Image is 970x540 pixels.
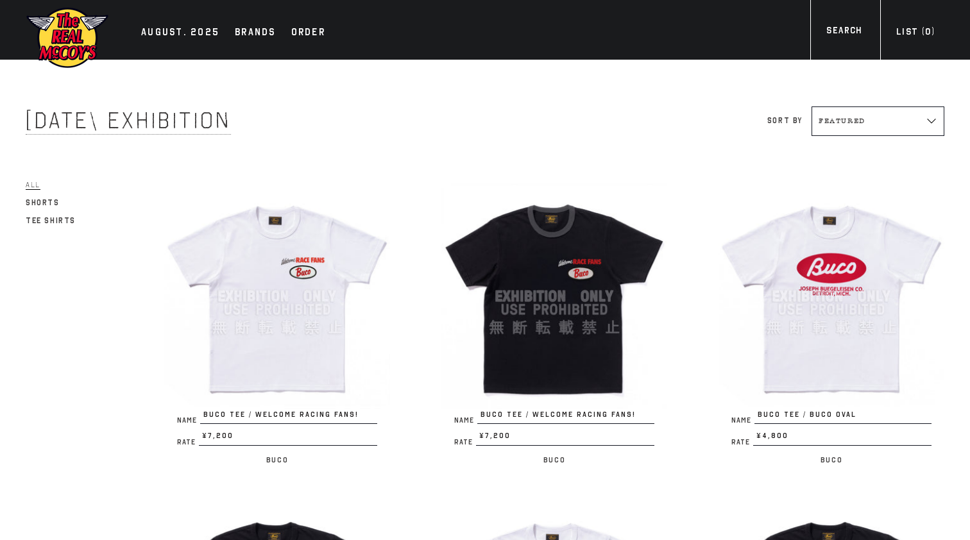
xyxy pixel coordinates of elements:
a: Search [810,24,878,41]
div: AUGUST. 2025 [141,24,219,42]
span: ¥7,200 [199,430,377,446]
a: Shorts [26,195,60,210]
div: Brands [235,24,276,42]
div: List ( ) [896,25,935,42]
span: BUCO TEE / BUCO OVAL [754,409,932,425]
img: BUCO TEE / WELCOME RACING FANS! [441,183,667,409]
a: BUCO TEE / WELCOME RACING FANS! NameBUCO TEE / WELCOME RACING FANS! Rate¥7,200 Buco [164,183,390,468]
label: Sort by [767,116,803,125]
img: mccoys-exhibition [26,6,109,69]
span: BUCO TEE / WELCOME RACING FANS! [200,409,377,425]
span: Tee Shirts [26,216,76,225]
a: BUCO TEE / BUCO OVAL NameBUCO TEE / BUCO OVAL Rate¥4,800 Buco [719,183,944,468]
img: BUCO TEE / BUCO OVAL [719,183,944,409]
div: Search [826,24,862,41]
span: 0 [925,26,931,37]
span: BUCO TEE / WELCOME RACING FANS! [477,409,654,425]
span: Rate [454,439,476,446]
span: Shorts [26,198,60,207]
span: ¥4,800 [753,430,932,446]
div: Order [291,24,325,42]
p: Buco [719,452,944,468]
p: Buco [441,452,667,468]
img: BUCO TEE / WELCOME RACING FANS! [164,183,390,409]
span: Rate [177,439,199,446]
a: AUGUST. 2025 [135,24,226,42]
span: Name [177,417,200,424]
span: All [26,180,40,190]
a: Tee Shirts [26,213,76,228]
a: All [26,177,40,192]
span: Rate [731,439,753,446]
span: [DATE] Exhibition [26,106,231,135]
a: Order [285,24,332,42]
span: Name [454,417,477,424]
a: List (0) [880,25,951,42]
span: ¥7,200 [476,430,654,446]
span: Name [731,417,754,424]
a: BUCO TEE / WELCOME RACING FANS! NameBUCO TEE / WELCOME RACING FANS! Rate¥7,200 Buco [441,183,667,468]
p: Buco [164,452,390,468]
